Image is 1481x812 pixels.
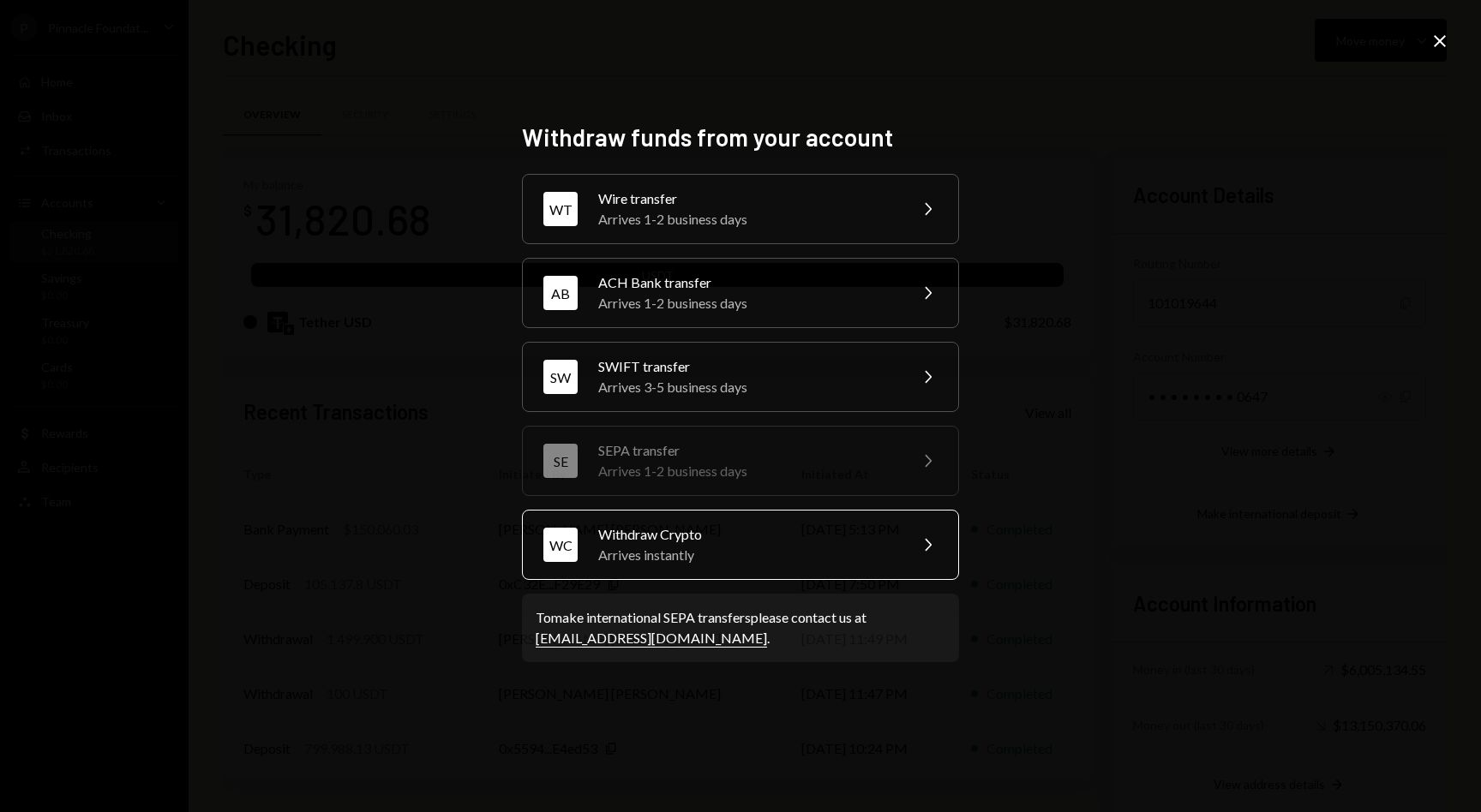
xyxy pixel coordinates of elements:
[543,360,578,394] div: SW
[598,293,896,313] div: Arrives 1-2 business days
[522,342,959,412] button: SWSWIFT transferArrives 3-5 business days
[522,510,959,580] button: WCWithdraw CryptoArrives instantly
[522,258,959,328] button: ABACH Bank transferArrives 1-2 business days
[522,426,959,496] button: SESEPA transferArrives 1-2 business days
[598,272,896,293] div: ACH Bank transfer
[522,174,959,244] button: WTWire transferArrives 1-2 business days
[543,276,578,310] div: AB
[536,607,945,648] div: To make international SEPA transfers please contact us at .
[598,440,896,461] div: SEPA transfer
[598,377,896,397] div: Arrives 3-5 business days
[598,545,896,565] div: Arrives instantly
[543,444,578,478] div: SE
[598,524,896,545] div: Withdraw Crypto
[522,121,959,154] h2: Withdraw funds from your account
[598,188,896,209] div: Wire transfer
[598,461,896,481] div: Arrives 1-2 business days
[598,356,896,377] div: SWIFT transfer
[543,192,578,226] div: WT
[598,209,896,230] div: Arrives 1-2 business days
[536,630,767,648] a: [EMAIL_ADDRESS][DOMAIN_NAME]
[543,528,578,562] div: WC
